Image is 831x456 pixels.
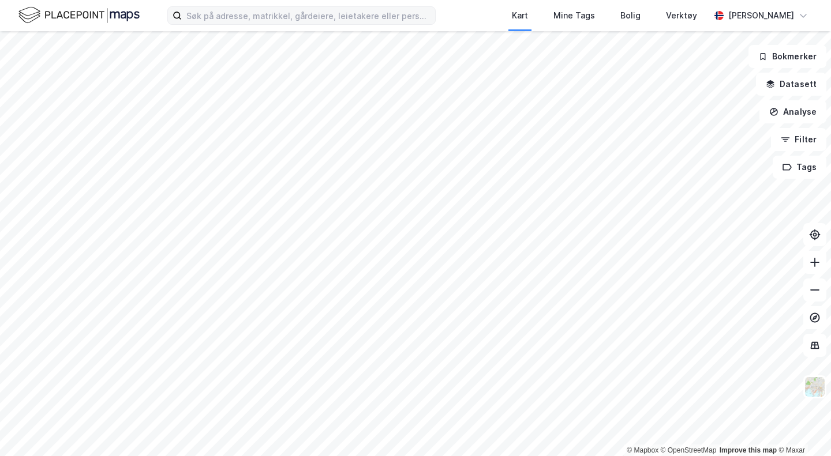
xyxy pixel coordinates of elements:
[804,376,826,398] img: Z
[666,9,697,22] div: Verktøy
[620,9,641,22] div: Bolig
[773,156,826,179] button: Tags
[756,73,826,96] button: Datasett
[720,446,777,454] a: Improve this map
[771,128,826,151] button: Filter
[627,446,658,454] a: Mapbox
[773,401,831,456] div: Kontrollprogram for chat
[182,7,435,24] input: Søk på adresse, matrikkel, gårdeiere, leietakere eller personer
[728,9,794,22] div: [PERSON_NAME]
[748,45,826,68] button: Bokmerker
[759,100,826,123] button: Analyse
[661,446,717,454] a: OpenStreetMap
[512,9,528,22] div: Kart
[553,9,595,22] div: Mine Tags
[18,5,140,25] img: logo.f888ab2527a4732fd821a326f86c7f29.svg
[773,401,831,456] iframe: Chat Widget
